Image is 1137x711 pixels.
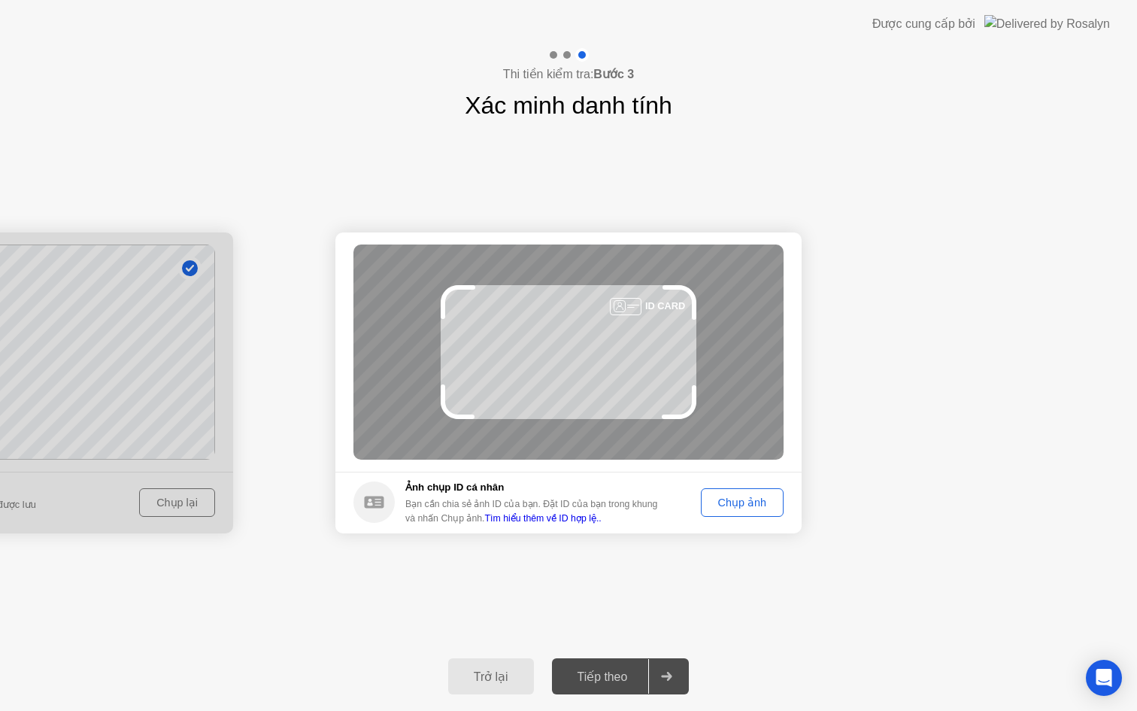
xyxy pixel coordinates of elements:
button: Tiếp theo [552,658,690,694]
a: Tìm hiểu thêm về ID hợp lệ.. [485,513,602,524]
h4: Thi tiền kiểm tra: [503,65,634,84]
div: Tiếp theo [556,670,649,684]
h1: Xác minh danh tính [465,87,672,123]
h5: Ảnh chụp ID cá nhân [405,480,658,495]
button: Chụp ảnh [701,488,784,517]
div: Open Intercom Messenger [1086,660,1122,696]
div: Được cung cấp bởi [872,15,975,33]
b: Bước 3 [593,68,634,81]
div: Chụp ảnh [706,497,778,509]
div: ID CARD [645,299,685,313]
div: Trở lại [453,670,529,684]
button: Trở lại [448,658,534,694]
img: Delivered by Rosalyn [984,15,1110,32]
div: Bạn cần chia sẻ ảnh ID của bạn. Đặt ID của bạn trong khung và nhấn Chụp ảnh. [405,497,658,525]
